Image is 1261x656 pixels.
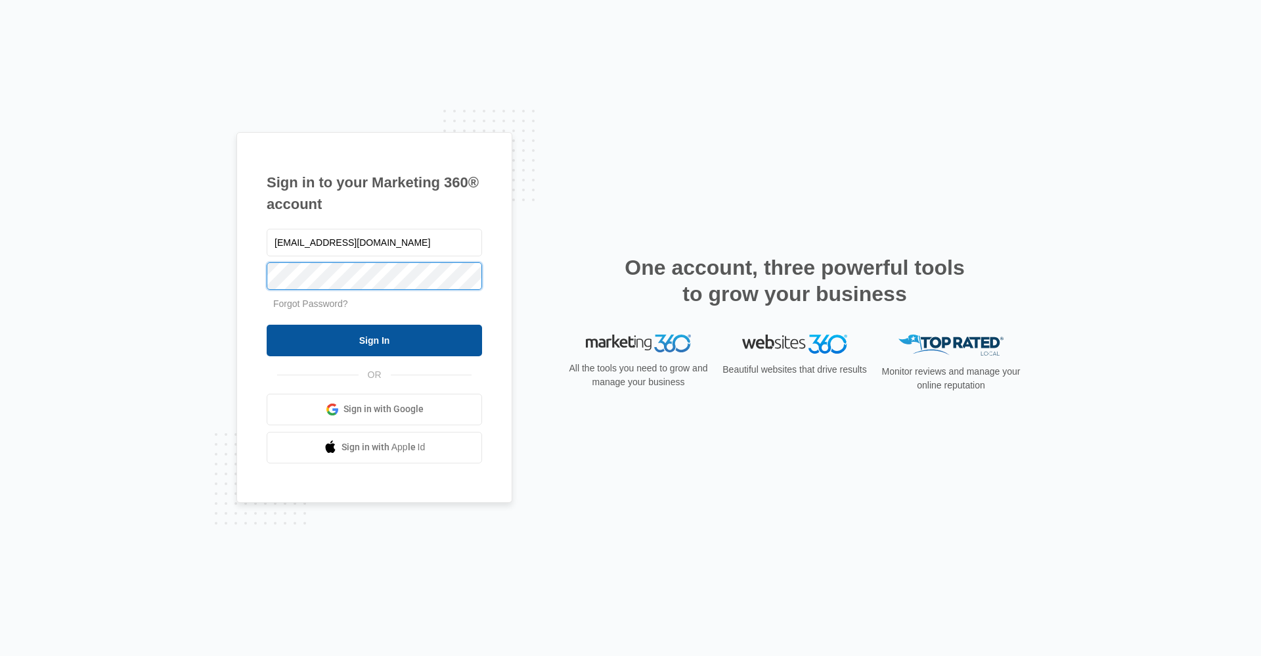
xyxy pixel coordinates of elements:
a: Sign in with Google [267,394,482,425]
p: Monitor reviews and manage your online reputation [877,365,1025,392]
img: Top Rated Local [898,335,1004,356]
img: Websites 360 [742,335,847,354]
a: Forgot Password? [273,298,348,309]
input: Sign In [267,325,482,356]
p: All the tools you need to grow and manage your business [565,362,712,389]
a: Sign in with Apple Id [267,432,482,463]
h1: Sign in to your Marketing 360® account [267,172,482,215]
span: OR [359,368,391,382]
h2: One account, three powerful tools to grow your business [621,254,969,307]
img: Marketing 360 [586,335,691,353]
span: Sign in with Google [343,402,424,416]
p: Beautiful websites that drive results [721,363,868,377]
span: Sign in with Apple Id [342,440,426,454]
input: Email [267,229,482,256]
